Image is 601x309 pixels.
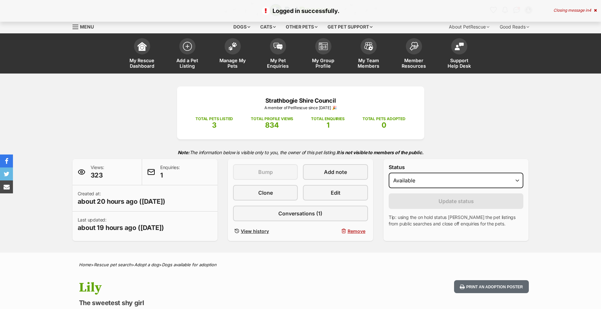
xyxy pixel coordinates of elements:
p: Views: [91,164,104,180]
p: TOTAL PROFILE VIEWS [251,116,293,122]
div: Closing message in [553,8,597,13]
a: Conversations (1) [233,206,368,221]
img: group-profile-icon-3fa3cf56718a62981997c0bc7e787c4b2cf8bcc04b72c1350f741eb67cf2f40e.svg [319,42,328,50]
span: Bump [258,168,273,176]
img: dashboard-icon-eb2f2d2d3e046f16d808141f083e7271f6b2e854fb5c12c21221c1fb7104beca.svg [138,42,147,51]
span: 323 [91,171,104,180]
span: Add note [324,168,347,176]
span: 1 [160,171,180,180]
a: My Rescue Dashboard [119,35,165,74]
strong: Note: [178,150,190,155]
p: Tip: using the on hold status [PERSON_NAME] the pet listings from public searches and close off e... [389,214,524,227]
img: pet-enquiries-icon-7e3ad2cf08bfb03b45e93fb7055b45f3efa6380592205ae92323e6603595dc1f.svg [273,43,283,50]
img: member-resources-icon-8e73f808a243e03378d46382f2149f9095a855e16c252ad45f914b54edf8863c.svg [409,42,418,51]
strong: It is not visible to members of the public. [337,150,424,155]
span: My Group Profile [309,58,338,69]
span: My Rescue Dashboard [128,58,157,69]
span: 3 [212,121,217,129]
label: Status [389,164,524,170]
p: The information below is visible only to you, the owner of this pet listing. [72,146,529,159]
div: Get pet support [323,20,377,33]
p: Enquiries: [160,164,180,180]
span: My Pet Enquiries [263,58,293,69]
img: manage-my-pets-icon-02211641906a0b7f246fdf0571729dbe1e7629f14944591b6c1af311fb30b64b.svg [228,42,237,51]
div: Cats [256,20,280,33]
span: My Team Members [354,58,383,69]
p: Logged in successfully. [6,6,595,15]
button: Print an adoption poster [454,280,529,293]
button: Bump [233,164,298,180]
span: about 19 hours ago ([DATE]) [78,223,164,232]
p: TOTAL PETS LISTED [195,116,233,122]
p: Created at: [78,190,166,206]
p: The sweetest shy girl [79,298,353,307]
a: Edit [303,185,368,200]
img: add-pet-listing-icon-0afa8454b4691262ce3f59096e99ab1cd57d4a30225e0717b998d2c9b9846f56.svg [183,42,192,51]
span: Clone [258,189,273,197]
span: Support Help Desk [445,58,474,69]
a: Add note [303,164,368,180]
a: Adopt a dog [134,262,159,267]
a: Menu [72,20,98,32]
a: Dogs available for adoption [162,262,217,267]
button: Update status [389,193,524,209]
img: help-desk-icon-fdf02630f3aa405de69fd3d07c3f3aa587a6932b1a1747fa1d2bba05be0121f9.svg [455,42,464,50]
div: Good Reads [495,20,534,33]
a: My Group Profile [301,35,346,74]
a: My Pet Enquiries [255,35,301,74]
a: Clone [233,185,298,200]
p: TOTAL ENQUIRIES [311,116,344,122]
a: Manage My Pets [210,35,255,74]
span: Add a Pet Listing [173,58,202,69]
a: Support Help Desk [437,35,482,74]
div: Other pets [281,20,322,33]
p: TOTAL PETS ADOPTED [362,116,406,122]
img: team-members-icon-5396bd8760b3fe7c0b43da4ab00e1e3bb1a5d9ba89233759b79545d2d3fc5d0d.svg [364,42,373,51]
a: View history [233,226,298,236]
span: Edit [331,189,340,197]
span: 1 [327,121,329,129]
span: 834 [265,121,279,129]
a: Add a Pet Listing [165,35,210,74]
p: Strathbogie Shire Council [187,96,415,105]
a: My Team Members [346,35,391,74]
span: 4 [589,8,591,13]
span: Manage My Pets [218,58,247,69]
button: Remove [303,226,368,236]
span: about 20 hours ago ([DATE]) [78,197,166,206]
span: 0 [382,121,386,129]
a: Member Resources [391,35,437,74]
a: Rescue pet search [94,262,131,267]
span: Menu [80,24,94,29]
span: Conversations (1) [278,210,322,217]
p: Last updated: [78,217,164,232]
div: > > > [63,262,539,267]
h1: Lily [79,280,353,295]
a: Home [79,262,91,267]
span: Remove [348,228,365,235]
div: Dogs [229,20,255,33]
span: Member Resources [399,58,428,69]
span: Update status [439,197,474,205]
span: View history [241,228,269,235]
div: About PetRescue [444,20,494,33]
p: A member of PetRescue since [DATE] 🎉 [187,105,415,111]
